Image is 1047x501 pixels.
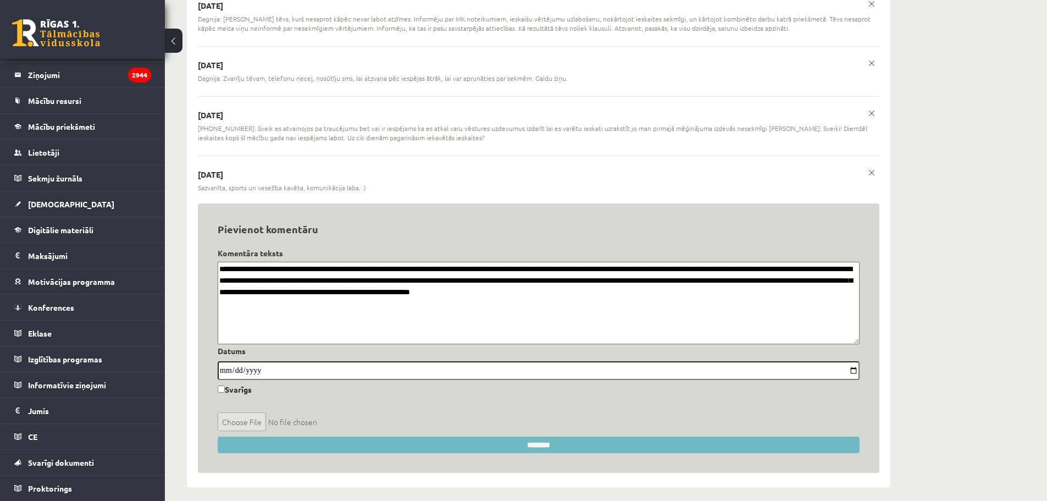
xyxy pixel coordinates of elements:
[14,321,151,346] a: Eklase
[28,483,72,493] span: Proktorings
[14,424,151,449] a: CE
[864,56,879,71] a: x
[198,183,366,192] span: Sazvanīta, sports un veselība kavēta, komunikācija laba. :)
[218,386,225,393] input: Svarīgs
[128,68,151,82] i: 2944
[14,140,151,165] a: Lietotāji
[12,19,100,47] a: Rīgas 1. Tālmācības vidusskola
[28,243,151,268] legend: Maksājumi
[198,110,879,121] p: [DATE]
[14,269,151,294] a: Motivācijas programma
[28,225,93,235] span: Digitālie materiāli
[14,450,151,475] a: Svarīgi dokumenti
[218,223,860,235] h3: Pievienot komentāru
[28,173,82,183] span: Sekmju žurnāls
[198,14,879,33] span: Dagnija: [PERSON_NAME] tēvs, kurš nesaprot kāpēc nevar labot atzīmes. Informēju par MK noteikumie...
[198,124,879,142] span: [PHONE_NUMBER]: Sveik es atvainojos pa traucējumu bet vai ir iespējams ka es atkal varu vēstures ...
[14,166,151,191] a: Sekmju žurnāls
[864,106,879,121] a: x
[28,277,115,287] span: Motivācijas programma
[14,114,151,139] a: Mācību priekšmeti
[28,96,81,106] span: Mācību resursi
[864,165,879,180] a: x
[14,372,151,398] a: Informatīvie ziņojumi
[28,380,106,390] span: Informatīvie ziņojumi
[28,458,94,467] span: Svarīgi dokumenti
[14,476,151,501] a: Proktorings
[14,398,151,423] a: Jumis
[14,243,151,268] a: Maksājumi
[14,62,151,87] a: Ziņojumi2944
[198,74,568,83] span: Dagnija: Zvanīju tēvam, telefonu neceļ, nosūtīju sms, lai atzvana pēc iespējas ātrāk, lai var apr...
[14,346,151,372] a: Izglītības programas
[218,346,860,356] h4: Datums
[218,380,252,395] label: Svarīgs
[14,191,151,217] a: [DEMOGRAPHIC_DATA]
[28,62,151,87] legend: Ziņojumi
[28,147,59,157] span: Lietotāji
[28,354,102,364] span: Izglītības programas
[14,217,151,243] a: Digitālie materiāli
[28,122,95,131] span: Mācību priekšmeti
[28,302,74,312] span: Konferences
[14,295,151,320] a: Konferences
[28,199,114,209] span: [DEMOGRAPHIC_DATA]
[28,328,52,338] span: Eklase
[218,249,860,258] h4: Komentāra teksts
[198,169,879,180] p: [DATE]
[198,60,879,71] p: [DATE]
[28,432,37,442] span: CE
[198,1,879,12] p: [DATE]
[28,406,49,416] span: Jumis
[14,88,151,113] a: Mācību resursi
